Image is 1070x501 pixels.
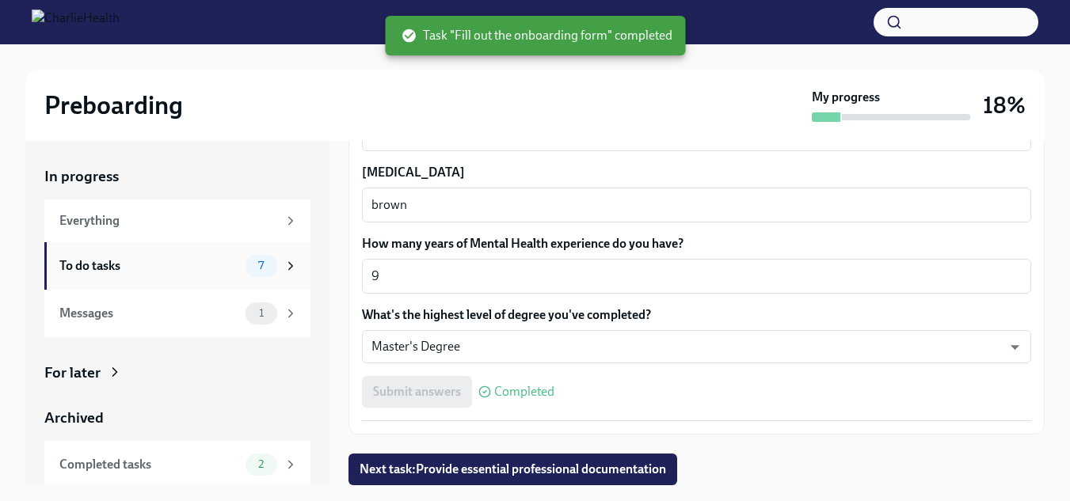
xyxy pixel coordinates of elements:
[401,27,672,44] span: Task "Fill out the onboarding form" completed
[362,164,1031,181] label: [MEDICAL_DATA]
[371,267,1022,286] textarea: 9
[44,362,310,383] a: For later
[44,362,101,383] div: For later
[44,166,310,187] a: In progress
[44,199,310,242] a: Everything
[44,441,310,488] a: Completed tasks2
[44,290,310,337] a: Messages1
[44,89,183,121] h2: Preboarding
[44,242,310,290] a: To do tasks7
[362,330,1031,363] div: Master's Degree
[983,91,1026,120] h3: 18%
[249,307,273,319] span: 1
[360,461,666,477] span: Next task : Provide essential professional documentation
[812,89,880,106] strong: My progress
[44,408,310,428] a: Archived
[249,260,273,271] span: 7
[59,212,277,230] div: Everything
[59,456,239,473] div: Completed tasks
[494,385,554,398] span: Completed
[59,305,239,322] div: Messages
[362,306,1031,324] label: What's the highest level of degree you've completed?
[371,195,1022,214] textarea: brown
[249,458,273,470] span: 2
[348,454,677,485] button: Next task:Provide essential professional documentation
[59,257,239,275] div: To do tasks
[32,9,120,35] img: CharlieHealth
[362,235,1031,252] label: How many years of Mental Health experience do you have?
